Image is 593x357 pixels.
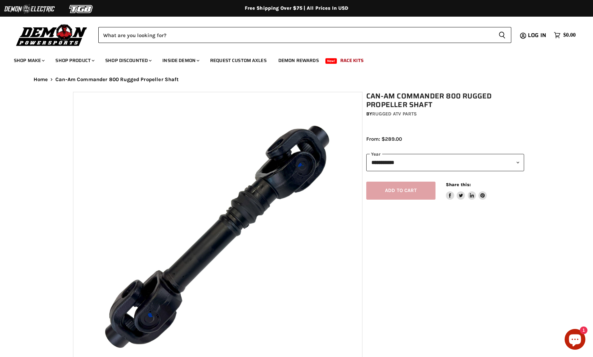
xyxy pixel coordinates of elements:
[50,53,99,68] a: Shop Product
[335,53,369,68] a: Race Kits
[9,53,49,68] a: Shop Make
[55,77,179,82] span: Can-Am Commander 800 Rugged Propeller Shaft
[9,51,574,68] ul: Main menu
[493,27,511,43] button: Search
[366,92,524,109] h1: Can-Am Commander 800 Rugged Propeller Shaft
[100,53,156,68] a: Shop Discounted
[20,77,574,82] nav: Breadcrumbs
[366,154,524,171] select: year
[525,32,550,38] a: Log in
[563,32,576,38] span: $0.00
[3,2,55,16] img: Demon Electric Logo 2
[20,5,574,11] div: Free Shipping Over $75 | All Prices In USD
[34,77,48,82] a: Home
[205,53,272,68] a: Request Custom Axles
[14,23,90,47] img: Demon Powersports
[563,329,587,351] inbox-online-store-chat: Shopify online store chat
[550,30,579,40] a: $0.00
[55,2,107,16] img: TGB Logo 2
[372,111,417,117] a: Rugged ATV Parts
[98,27,493,43] input: Search
[157,53,204,68] a: Inside Demon
[273,53,324,68] a: Demon Rewards
[366,110,524,118] div: by
[446,182,471,187] span: Share this:
[528,31,546,40] span: Log in
[325,58,337,64] span: New!
[366,136,402,142] span: From: $289.00
[98,27,511,43] form: Product
[446,182,487,200] aside: Share this:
